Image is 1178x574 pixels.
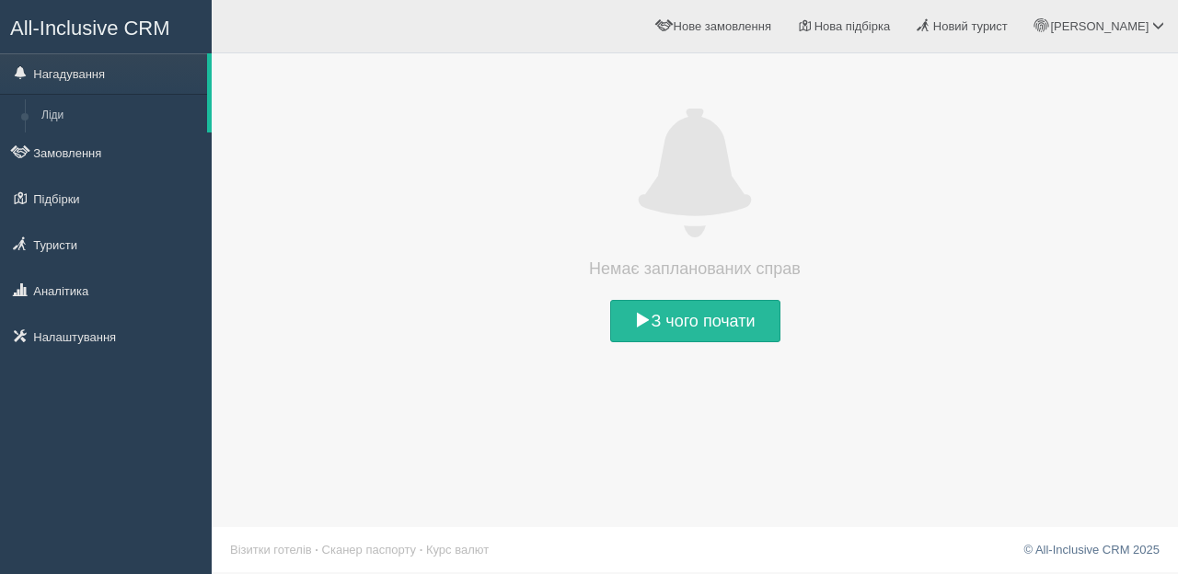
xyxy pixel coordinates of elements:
a: © All-Inclusive CRM 2025 [1023,543,1160,557]
span: · [420,543,423,557]
span: Нове замовлення [674,19,771,33]
a: З чого почати [610,300,780,342]
a: All-Inclusive CRM [1,1,211,52]
a: Сканер паспорту [322,543,416,557]
span: Нова підбірка [814,19,891,33]
span: · [315,543,318,557]
span: [PERSON_NAME] [1050,19,1149,33]
a: Курс валют [426,543,489,557]
h4: Немає запланованих справ [557,256,833,281]
a: Візитки готелів [230,543,312,557]
span: All-Inclusive CRM [10,17,170,40]
a: Ліди [33,99,207,132]
span: Новий турист [933,19,1008,33]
